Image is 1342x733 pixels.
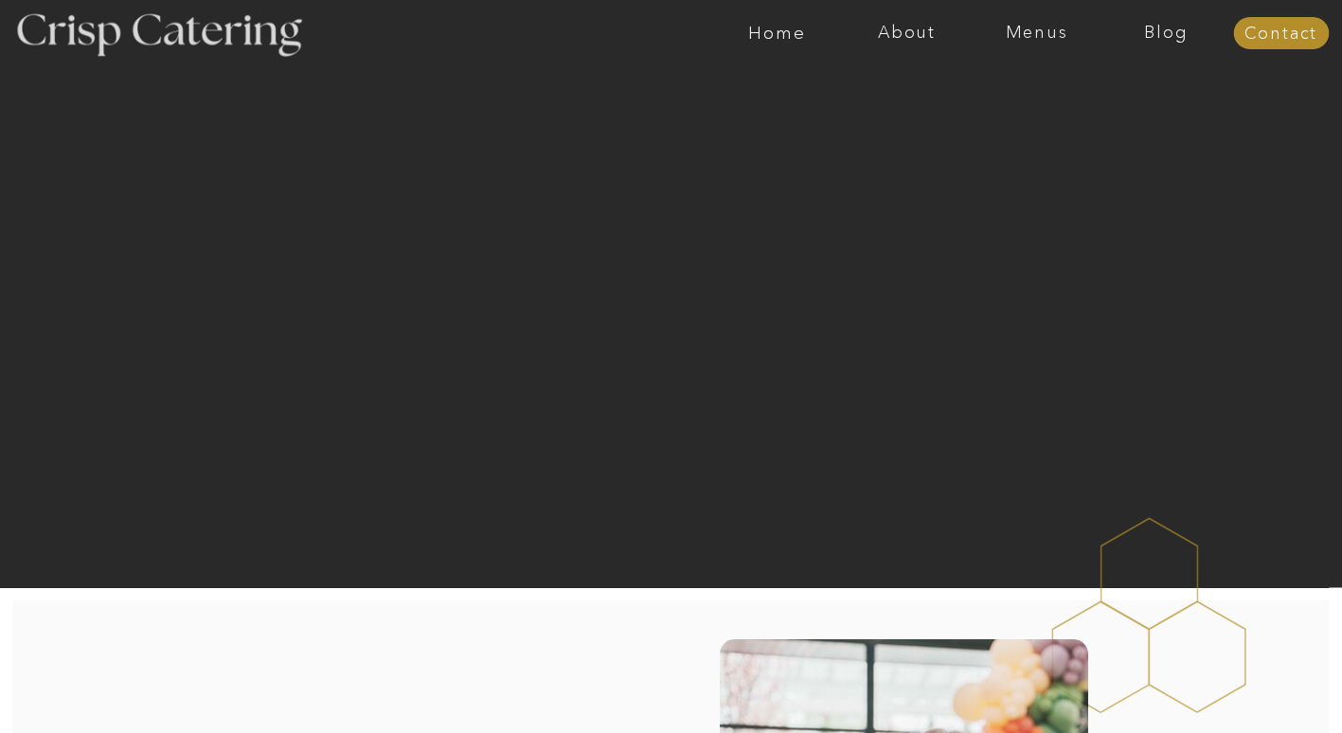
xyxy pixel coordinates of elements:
[712,24,842,43] a: Home
[1101,24,1231,43] a: Blog
[1233,25,1329,44] a: Contact
[972,24,1101,43] a: Menus
[842,24,972,43] a: About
